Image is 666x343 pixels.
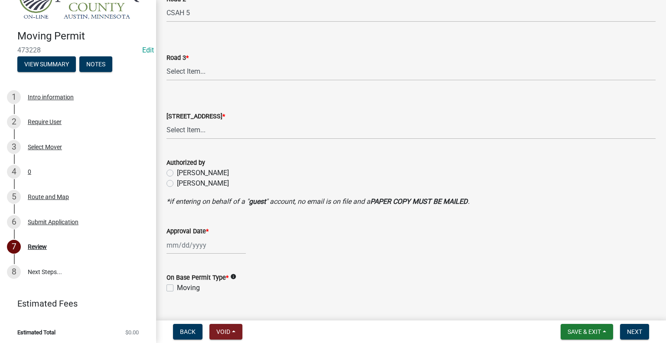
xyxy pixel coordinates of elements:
[17,46,139,54] span: 473228
[17,30,149,42] h4: Moving Permit
[125,330,139,335] span: $0.00
[370,197,468,206] strong: PAPER COPY MUST BE MAILED
[166,236,246,254] input: mm/dd/yyyy
[28,194,69,200] div: Route and Map
[7,115,21,129] div: 2
[627,328,642,335] span: Next
[7,240,21,254] div: 7
[142,46,154,54] wm-modal-confirm: Edit Application Number
[28,219,78,225] div: Submit Application
[17,61,76,68] wm-modal-confirm: Summary
[230,274,236,280] i: info
[7,165,21,179] div: 4
[79,56,112,72] button: Notes
[249,197,266,206] strong: guest
[28,244,47,250] div: Review
[166,160,205,166] label: Authorized by
[216,328,230,335] span: Void
[7,265,21,279] div: 8
[28,94,74,100] div: Intro information
[166,114,225,120] label: [STREET_ADDRESS]
[17,56,76,72] button: View Summary
[177,178,229,189] label: [PERSON_NAME]
[28,169,31,175] div: 0
[17,330,55,335] span: Estimated Total
[28,144,62,150] div: Select Mover
[620,324,649,340] button: Next
[142,46,154,54] a: Edit
[177,283,200,293] label: Moving
[7,215,21,229] div: 6
[7,90,21,104] div: 1
[166,275,229,281] label: On Base Permit Type
[166,55,189,61] label: Road 3
[166,197,470,206] i: *if entering on behalf of a " " account, no email is on file and a .
[177,168,229,178] label: [PERSON_NAME]
[166,229,209,235] label: Approval Date
[28,119,62,125] div: Require User
[7,190,21,204] div: 5
[79,61,112,68] wm-modal-confirm: Notes
[173,324,202,340] button: Back
[7,140,21,154] div: 3
[7,295,142,312] a: Estimated Fees
[568,328,601,335] span: Save & Exit
[561,324,613,340] button: Save & Exit
[209,324,242,340] button: Void
[180,328,196,335] span: Back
